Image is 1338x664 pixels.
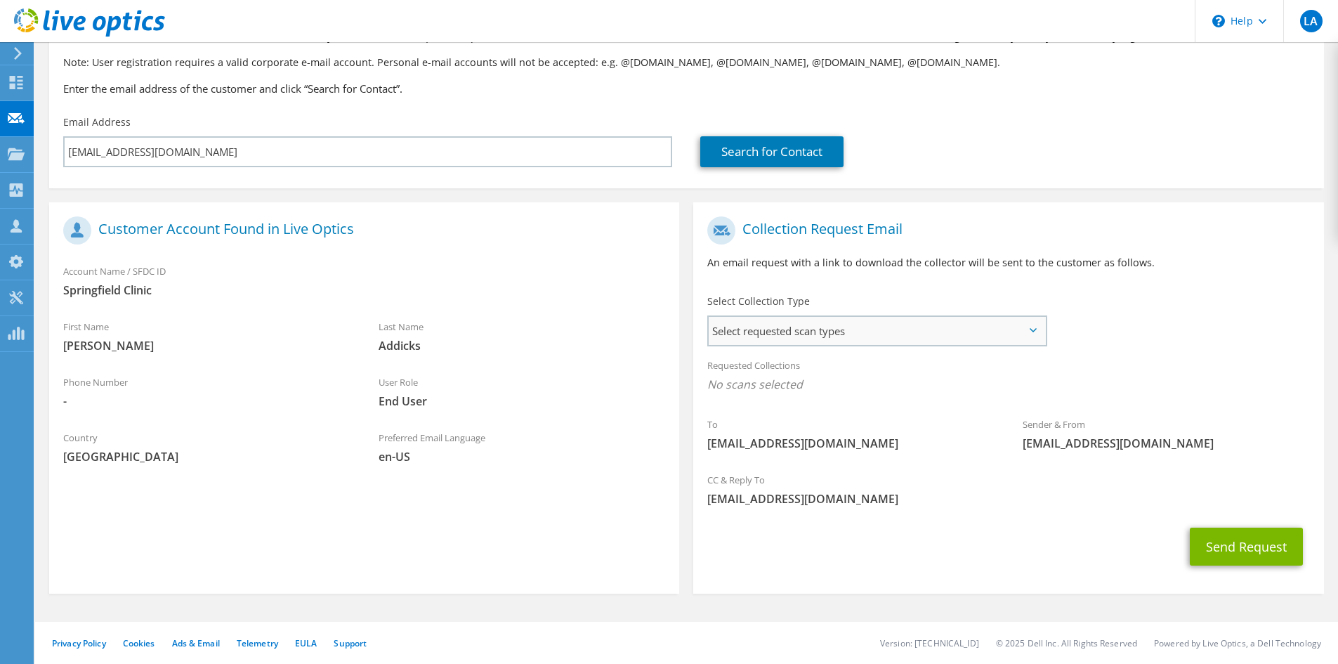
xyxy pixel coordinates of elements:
li: © 2025 Dell Inc. All Rights Reserved [996,637,1137,649]
span: [EMAIL_ADDRESS][DOMAIN_NAME] [707,491,1309,507]
p: Note: User registration requires a valid corporate e-mail account. Personal e-mail accounts will ... [63,55,1310,70]
div: Sender & From [1009,410,1324,458]
span: No scans selected [707,377,1309,392]
div: Phone Number [49,367,365,416]
span: Select requested scan types [709,317,1045,345]
div: To [693,410,1009,458]
a: Search for Contact [700,136,844,167]
h1: Customer Account Found in Live Optics [63,216,658,245]
label: Select Collection Type [707,294,810,308]
li: Powered by Live Optics, a Dell Technology [1154,637,1321,649]
a: EULA [295,637,317,649]
div: Country [49,423,365,471]
div: Requested Collections [693,351,1323,403]
a: Telemetry [237,637,278,649]
span: End User [379,393,666,409]
a: Support [334,637,367,649]
span: LA [1300,10,1323,32]
span: Springfield Clinic [63,282,665,298]
h1: Collection Request Email [707,216,1302,245]
div: Last Name [365,312,680,360]
div: First Name [49,312,365,360]
a: Ads & Email [172,637,220,649]
h3: Enter the email address of the customer and click “Search for Contact”. [63,81,1310,96]
svg: \n [1212,15,1225,27]
li: Version: [TECHNICAL_ID] [880,637,979,649]
div: Preferred Email Language [365,423,680,471]
label: Email Address [63,115,131,129]
span: [GEOGRAPHIC_DATA] [63,449,350,464]
p: An email request with a link to download the collector will be sent to the customer as follows. [707,255,1309,271]
span: Addicks [379,338,666,353]
button: Send Request [1190,528,1303,566]
div: User Role [365,367,680,416]
span: [EMAIL_ADDRESS][DOMAIN_NAME] [707,436,995,451]
a: Privacy Policy [52,637,106,649]
div: Account Name / SFDC ID [49,256,679,305]
div: CC & Reply To [693,465,1323,514]
span: en-US [379,449,666,464]
a: Cookies [123,637,155,649]
span: - [63,393,350,409]
span: [EMAIL_ADDRESS][DOMAIN_NAME] [1023,436,1310,451]
span: [PERSON_NAME] [63,338,350,353]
